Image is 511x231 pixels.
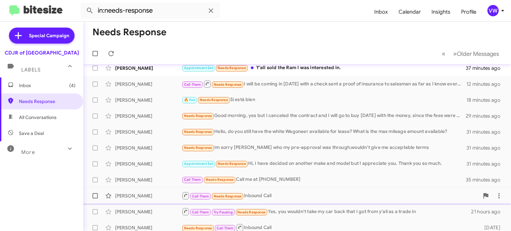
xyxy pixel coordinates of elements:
[184,177,201,182] span: Call Them
[21,67,41,73] span: Labels
[19,130,44,137] span: Save a Deal
[184,226,212,230] span: Needs Response
[182,160,466,168] div: Hi, I have decided on another make and model but I appreciate you. Thank you so much.
[237,210,265,214] span: Needs Response
[115,176,182,183] div: [PERSON_NAME]
[19,82,76,89] span: Inbox
[466,65,506,71] div: 37 minutes ago
[184,162,213,166] span: Appointment Set
[218,162,246,166] span: Needs Response
[29,32,69,39] span: Special Campaign
[184,146,212,150] span: Needs Response
[456,2,482,22] a: Profile
[217,226,234,230] span: Call Them
[115,113,182,119] div: [PERSON_NAME]
[426,2,456,22] a: Insights
[182,64,466,72] div: Y'all sold the Ram I was interested in.
[466,97,506,103] div: 18 minutes ago
[182,112,466,120] div: Good morning, yes but I canceled the contract and I will go to buy [DATE] with the money, since t...
[19,114,57,121] span: All Conversations
[81,3,220,19] input: Search
[184,130,212,134] span: Needs Response
[466,161,506,167] div: 31 minutes ago
[192,210,209,214] span: Call Them
[184,114,212,118] span: Needs Response
[438,47,449,60] button: Previous
[214,194,242,198] span: Needs Response
[449,47,503,60] button: Next
[21,149,35,155] span: More
[115,192,182,199] div: [PERSON_NAME]
[9,28,75,44] a: Special Campaign
[115,224,182,231] div: [PERSON_NAME]
[214,82,242,87] span: Needs Response
[218,66,246,70] span: Needs Response
[457,50,499,58] span: Older Messages
[182,128,466,136] div: Hello, do you still have the white Wagoneer available for lease? What is the max mileage amount a...
[192,194,209,198] span: Call Them
[115,145,182,151] div: [PERSON_NAME]
[453,50,457,58] span: »
[214,210,233,214] span: Try Pausing
[466,176,506,183] div: 35 minutes ago
[115,129,182,135] div: [PERSON_NAME]
[115,208,182,215] div: [PERSON_NAME]
[182,191,479,200] div: Inbound Call
[466,145,506,151] div: 31 minutes ago
[471,208,506,215] div: 21 hours ago
[200,98,228,102] span: Needs Response
[115,97,182,103] div: [PERSON_NAME]
[476,224,506,231] div: [DATE]
[182,207,471,216] div: Yes, you wouldn't take my car back that I got from y'all as a trade in
[182,144,466,152] div: Im sorry [PERSON_NAME] who my pre-approval was through,wouldn't give me acceptable terms
[69,82,76,89] span: (4)
[482,5,504,16] button: vw
[393,2,426,22] a: Calendar
[182,80,466,88] div: I will be coming in [DATE] with a check sent a proof of insurance to salesman as far as I know ev...
[206,177,234,182] span: Needs Response
[184,98,195,102] span: 🔥 Hot
[442,50,445,58] span: «
[19,98,76,105] span: Needs Response
[487,5,499,16] div: vw
[466,129,506,135] div: 31 minutes ago
[5,50,79,56] div: CDJR of [GEOGRAPHIC_DATA]
[184,82,201,87] span: Call Them
[466,113,506,119] div: 29 minutes ago
[92,27,166,38] h1: Needs Response
[182,96,466,104] div: Si está bien
[184,66,213,70] span: Appointment Set
[115,161,182,167] div: [PERSON_NAME]
[466,81,506,87] div: 12 minutes ago
[369,2,393,22] a: Inbox
[115,81,182,87] div: [PERSON_NAME]
[182,176,466,183] div: Call me at [PHONE_NUMBER]
[115,65,182,71] div: [PERSON_NAME]
[438,47,503,60] nav: Page navigation example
